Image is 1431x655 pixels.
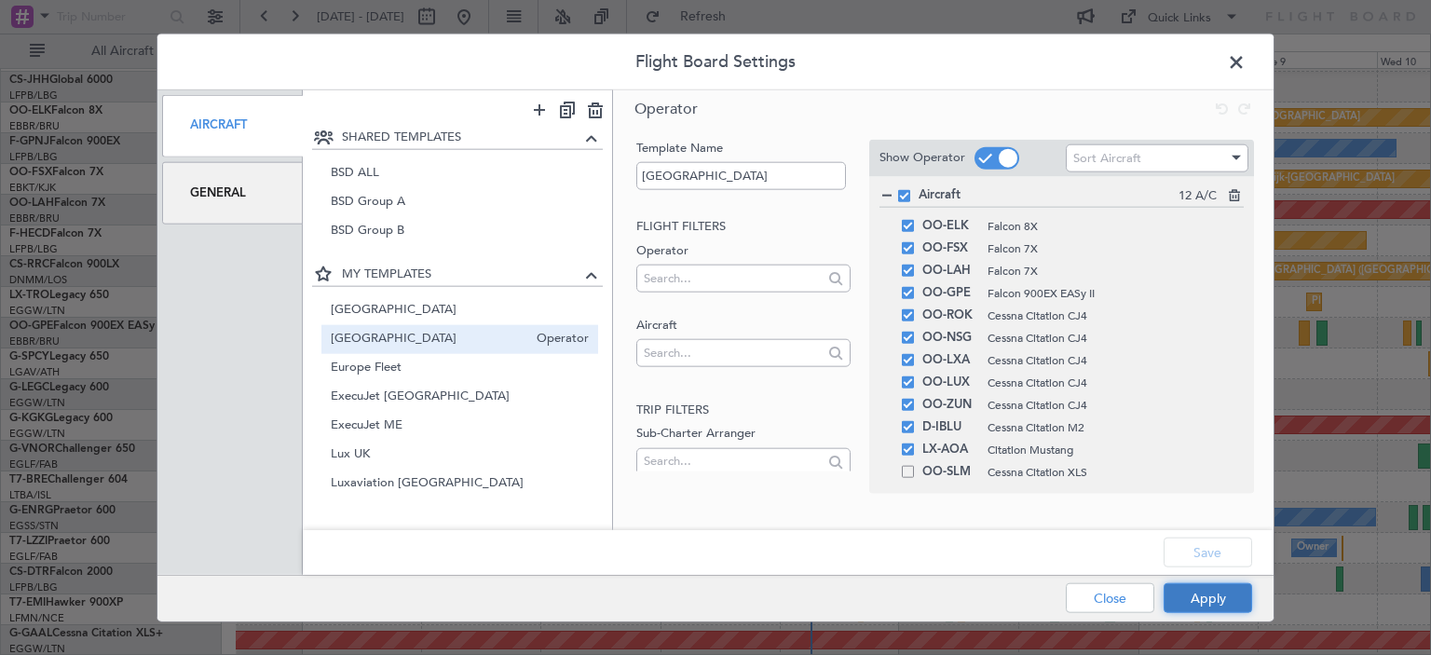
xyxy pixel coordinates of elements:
[988,418,1226,435] span: Cessna Citation M2
[644,338,822,366] input: Search...
[636,139,850,157] label: Template Name
[644,264,822,292] input: Search...
[1066,583,1154,613] button: Close
[331,503,590,523] span: Luxaviation [GEOGRAPHIC_DATA]
[922,326,978,348] span: OO-NSG
[988,396,1226,413] span: Cessna Citation CJ4
[636,218,850,237] h2: Flight filters
[331,416,590,436] span: ExecuJet ME
[331,192,590,212] span: BSD Group A
[988,463,1226,480] span: Cessna Citation XLS
[988,351,1226,368] span: Cessna Citation CJ4
[331,301,590,321] span: [GEOGRAPHIC_DATA]
[988,262,1226,279] span: Falcon 7X
[1164,583,1252,613] button: Apply
[988,307,1226,323] span: Cessna Citation CJ4
[922,371,978,393] span: OO-LUX
[636,401,850,419] h2: Trip filters
[644,447,822,475] input: Search...
[922,281,978,304] span: OO-GPE
[988,217,1226,234] span: Falcon 8X
[331,474,590,494] span: Luxaviation [GEOGRAPHIC_DATA]
[922,416,978,438] span: D-IBLU
[988,284,1226,301] span: Falcon 900EX EASy II
[527,330,589,349] span: Operator
[636,425,850,443] label: Sub-Charter Arranger
[331,221,590,240] span: BSD Group B
[922,304,978,326] span: OO-ROK
[331,359,590,378] span: Europe Fleet
[879,149,965,168] label: Show Operator
[988,329,1226,346] span: Cessna Citation CJ4
[922,259,978,281] span: OO-LAH
[636,316,850,334] label: Aircraft
[342,128,581,146] span: SHARED TEMPLATES
[162,161,303,224] div: General
[988,441,1226,457] span: Citation Mustang
[331,330,528,349] span: [GEOGRAPHIC_DATA]
[331,445,590,465] span: Lux UK
[919,185,1179,204] span: Aircraft
[988,374,1226,390] span: Cessna Citation CJ4
[331,163,590,183] span: BSD ALL
[634,98,698,118] span: Operator
[331,388,590,407] span: ExecuJet [GEOGRAPHIC_DATA]
[922,348,978,371] span: OO-LXA
[162,94,303,157] div: Aircraft
[1179,186,1217,205] span: 12 A/C
[922,393,978,416] span: OO-ZUN
[342,266,581,284] span: MY TEMPLATES
[922,214,978,237] span: OO-ELK
[988,239,1226,256] span: Falcon 7X
[157,34,1274,89] header: Flight Board Settings
[922,237,978,259] span: OO-FSX
[922,460,978,483] span: OO-SLM
[922,438,978,460] span: LX-AOA
[1073,150,1141,167] span: Sort Aircraft
[636,241,850,260] label: Operator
